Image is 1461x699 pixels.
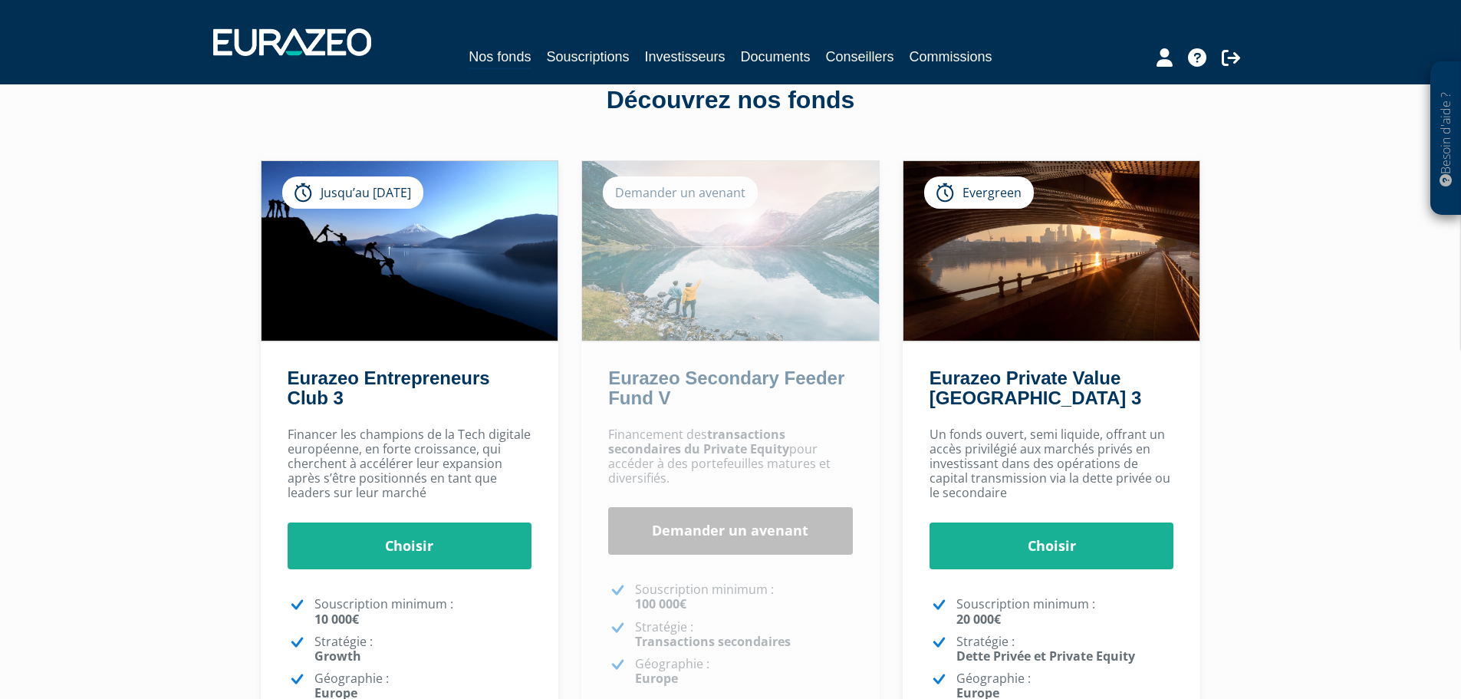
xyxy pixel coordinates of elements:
a: Eurazeo Private Value [GEOGRAPHIC_DATA] 3 [930,368,1141,408]
a: Souscriptions [546,46,629,68]
img: 1732889491-logotype_eurazeo_blanc_rvb.png [213,28,371,56]
a: Eurazeo Entrepreneurs Club 3 [288,368,490,408]
a: Conseillers [826,46,894,68]
p: Un fonds ouvert, semi liquide, offrant un accès privilégié aux marchés privés en investissant dan... [930,427,1174,501]
p: Financer les champions de la Tech digitale européenne, en forte croissance, qui cherchent à accél... [288,427,532,501]
a: Documents [741,46,811,68]
p: Souscription minimum : [635,582,853,612]
p: Stratégie : [314,635,532,664]
img: Eurazeo Entrepreneurs Club 3 [262,161,558,341]
a: Choisir [288,523,532,570]
div: Demander un avenant [603,176,758,209]
a: Nos fonds [469,46,531,70]
strong: transactions secondaires du Private Equity [608,426,789,457]
strong: 10 000€ [314,611,359,628]
strong: 20 000€ [956,611,1001,628]
p: Géographie : [635,657,853,686]
p: Souscription minimum : [956,597,1174,626]
div: Evergreen [924,176,1034,209]
p: Souscription minimum : [314,597,532,626]
div: Découvrez nos fonds [294,83,1168,118]
strong: Transactions secondaires [635,633,791,650]
strong: Dette Privée et Private Equity [956,648,1135,664]
div: Jusqu’au [DATE] [282,176,423,209]
img: Eurazeo Private Value Europe 3 [903,161,1200,341]
a: Demander un avenant [608,507,853,555]
strong: Growth [314,648,361,664]
a: Commissions [910,46,992,68]
p: Stratégie : [635,620,853,649]
a: Choisir [930,523,1174,570]
img: Eurazeo Secondary Feeder Fund V [582,161,879,341]
a: Eurazeo Secondary Feeder Fund V [608,368,844,408]
strong: Europe [635,670,678,687]
p: Stratégie : [956,635,1174,664]
strong: 100 000€ [635,595,686,612]
p: Financement des pour accéder à des portefeuilles matures et diversifiés. [608,427,853,486]
p: Besoin d'aide ? [1437,70,1455,208]
a: Investisseurs [644,46,725,68]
